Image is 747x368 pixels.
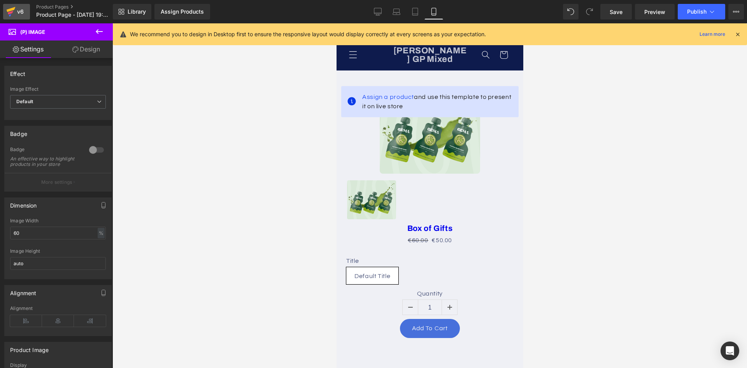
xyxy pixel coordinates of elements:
[20,29,45,35] span: (P) Image
[10,156,80,167] div: An effective way to highlight products in your store
[424,4,443,19] a: Mobile
[10,227,106,239] input: auto
[16,7,25,17] div: v6
[10,146,81,155] div: Badge
[10,285,37,296] div: Alignment
[635,4,675,19] a: Preview
[678,4,725,19] button: Publish
[721,342,739,360] div: Open Intercom Messenger
[3,4,30,19] a: v6
[337,23,523,368] iframe: To enrich screen reader interactions, please activate Accessibility in Grammarly extension settings
[644,8,665,16] span: Preview
[582,4,597,19] button: Redo
[58,40,114,58] a: Design
[563,4,579,19] button: Undo
[610,8,622,16] span: Save
[16,99,33,104] b: Default
[36,12,111,18] span: Product Page - [DATE] 19:37:11
[387,4,406,19] a: Laptop
[368,4,387,19] a: Desktop
[10,342,49,353] div: Product Image
[728,4,744,19] button: More
[10,248,106,254] div: Image Height
[10,86,106,92] div: Image Effect
[10,306,106,311] div: Alignment
[687,9,707,15] span: Publish
[10,66,25,77] div: Effect
[130,30,486,39] p: We recommend you to design in Desktop first to ensure the responsive layout would display correct...
[41,179,72,186] p: More settings
[5,173,111,191] button: More settings
[696,30,728,39] a: Learn more
[406,4,424,19] a: Tablet
[10,363,106,368] div: Display
[36,4,126,10] a: Product Pages
[161,9,204,15] div: Assign Products
[10,126,27,137] div: Badge
[98,228,105,238] div: %
[113,4,151,19] a: New Library
[10,218,106,224] div: Image Width
[128,8,146,15] span: Library
[10,198,37,209] div: Dimension
[10,257,106,270] input: auto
